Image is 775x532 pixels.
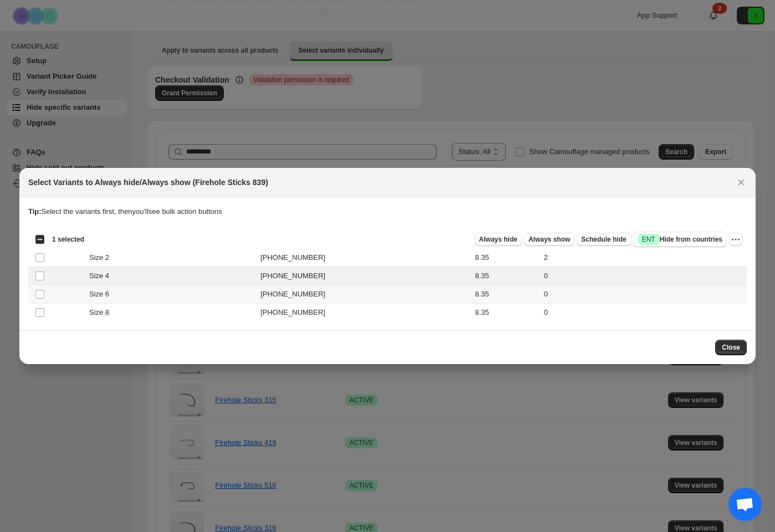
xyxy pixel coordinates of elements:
[722,343,740,352] span: Close
[89,289,115,300] span: Size 6
[577,233,630,246] button: Schedule hide
[89,252,115,263] span: Size 2
[541,304,747,322] td: 0
[541,267,747,285] td: 0
[28,177,268,188] h2: Select Variants to Always hide/Always show (Firehole Sticks 839)
[633,232,727,247] button: SuccessENTHide from countries
[479,235,517,244] span: Always hide
[472,249,541,267] td: 8.35
[257,304,471,322] td: [PHONE_NUMBER]
[581,235,626,244] span: Schedule hide
[728,488,762,521] div: Open chat
[715,340,747,355] button: Close
[52,235,84,244] span: 1 selected
[472,285,541,304] td: 8.35
[257,267,471,285] td: [PHONE_NUMBER]
[541,285,747,304] td: 0
[729,233,742,246] button: More actions
[28,206,747,217] p: Select the variants first, then you'll see bulk action buttons
[257,285,471,304] td: [PHONE_NUMBER]
[638,234,722,245] span: Hide from countries
[89,307,115,318] span: Size 8
[475,233,522,246] button: Always hide
[28,207,42,216] strong: Tip:
[472,304,541,322] td: 8.35
[541,249,747,267] td: 2
[733,175,749,190] button: Close
[257,249,471,267] td: [PHONE_NUMBER]
[472,267,541,285] td: 8.35
[528,235,570,244] span: Always show
[89,270,115,282] span: Size 4
[524,233,574,246] button: Always show
[642,235,655,244] span: ENT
